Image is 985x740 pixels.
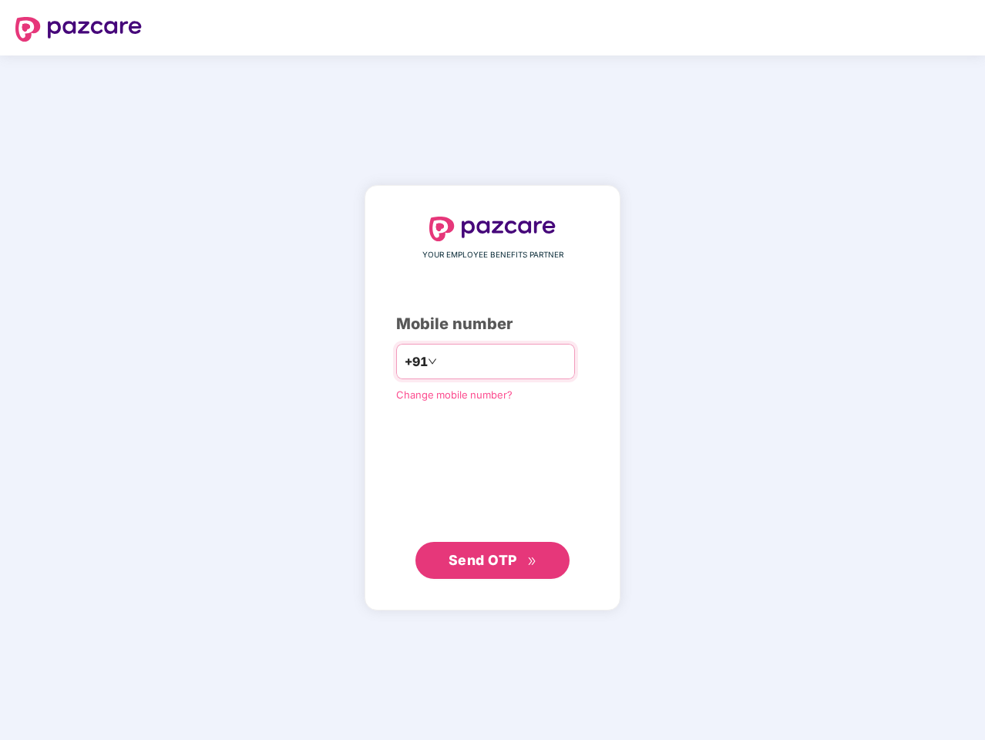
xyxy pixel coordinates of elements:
button: Send OTPdouble-right [415,542,570,579]
span: Send OTP [449,552,517,568]
img: logo [429,217,556,241]
span: double-right [527,557,537,567]
div: Mobile number [396,312,589,336]
img: logo [15,17,142,42]
span: +91 [405,352,428,372]
a: Change mobile number? [396,388,513,401]
span: down [428,357,437,366]
span: YOUR EMPLOYEE BENEFITS PARTNER [422,249,563,261]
